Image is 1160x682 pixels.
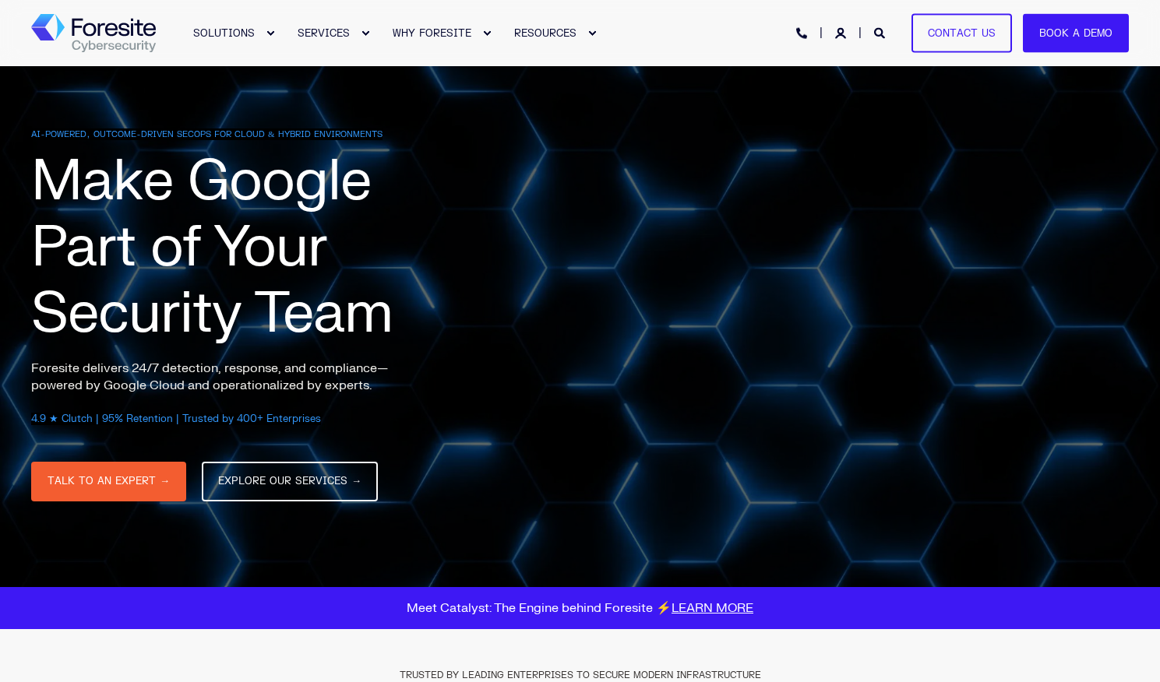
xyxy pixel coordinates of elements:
a: EXPLORE OUR SERVICES → [202,462,378,501]
iframe: LiveChat chat widget [1095,617,1160,682]
div: Expand SERVICES [361,29,370,38]
div: Expand SOLUTIONS [266,29,275,38]
img: Foresite logo, a hexagon shape of blues with a directional arrow to the right hand side, and the ... [31,14,156,53]
a: Contact Us [911,13,1012,53]
a: LEARN MORE [672,600,753,616]
span: TRUSTED BY LEADING ENTERPRISES TO SECURE MODERN INFRASTRUCTURE [400,669,761,681]
span: Meet Catalyst: The Engine behind Foresite ⚡️ [407,600,753,616]
span: 4.9 ★ Clutch | 95% Retention | Trusted by 400+ Enterprises [31,413,321,425]
span: Make Google Part of Your Security Team [31,146,393,350]
a: Login [835,26,849,39]
span: AI-POWERED, OUTCOME-DRIVEN SECOPS FOR CLOUD & HYBRID ENVIRONMENTS [31,128,383,140]
span: WHY FORESITE [393,26,471,39]
a: Open Search [874,26,888,39]
div: Expand RESOURCES [587,29,597,38]
p: Foresite delivers 24/7 detection, response, and compliance—powered by Google Cloud and operationa... [31,360,421,394]
span: SOLUTIONS [193,26,255,39]
a: TALK TO AN EXPERT → [31,462,186,501]
a: Back to Home [31,14,156,53]
a: Book a Demo [1023,13,1129,53]
span: RESOURCES [514,26,576,39]
div: Expand WHY FORESITE [482,29,492,38]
